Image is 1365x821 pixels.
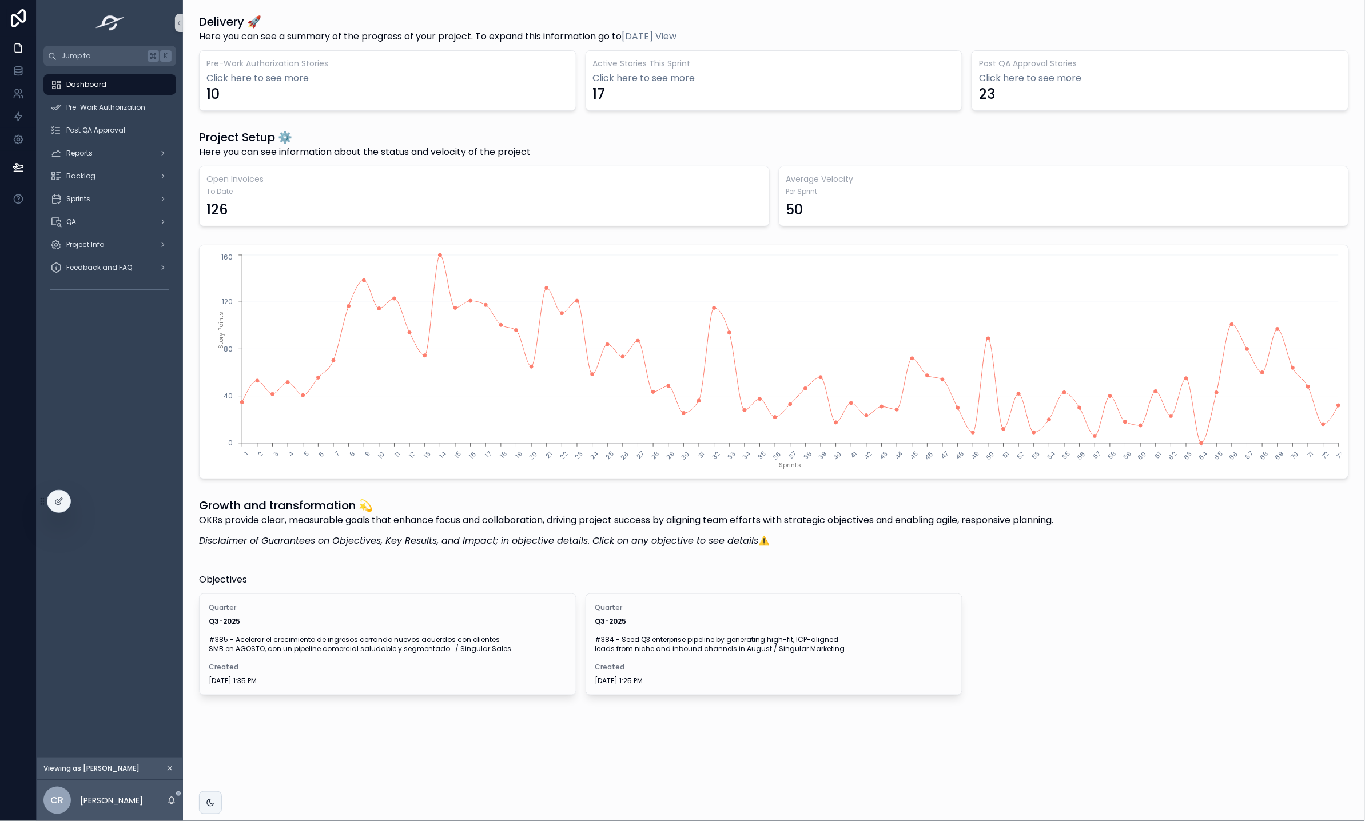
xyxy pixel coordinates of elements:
[209,603,567,612] span: Quarter
[786,187,1342,196] span: Per Sprint
[969,449,981,461] text: 49
[1136,449,1149,463] text: 60
[483,449,494,460] text: 17
[66,80,106,89] span: Dashboard
[228,438,233,448] tspan: 0
[849,449,859,460] text: 41
[1075,449,1088,462] text: 56
[923,449,936,462] text: 46
[1,55,22,75] iframe: Spotlight
[61,51,143,61] span: Jump to...
[43,46,176,66] button: Jump to...K
[588,449,601,461] text: 24
[199,534,758,547] em: Disclaimer of Guarantees on Objectives, Key Results, and Impact; in objective details. Click on a...
[595,603,953,612] span: Quarter
[527,449,540,462] text: 20
[333,449,342,459] text: 7
[954,449,966,461] text: 48
[199,573,247,587] span: Objectives
[224,391,233,401] tspan: 40
[1197,449,1211,462] text: 64
[43,166,176,186] a: Backlog
[979,71,1342,85] a: Click here to see more
[779,461,802,470] tspan: Sprints
[1030,449,1042,461] text: 53
[80,795,143,806] p: [PERSON_NAME]
[43,143,176,164] a: Reports
[679,449,692,462] text: 30
[893,449,906,461] text: 44
[544,449,555,460] text: 21
[1015,449,1027,461] text: 52
[514,449,524,460] text: 19
[787,449,799,461] text: 37
[51,794,64,807] span: CR
[206,71,569,85] a: Click here to see more
[66,263,132,272] span: Feedback and FAQ
[209,676,567,686] span: [DATE] 1:35 PM
[348,449,357,459] text: 8
[1167,449,1179,462] text: 62
[317,449,327,459] text: 6
[634,449,646,461] text: 27
[199,145,531,159] span: Here you can see information about the status and velocity of the project
[741,449,753,461] text: 34
[593,71,956,85] a: Click here to see more
[43,764,140,773] span: Viewing as [PERSON_NAME]
[604,449,616,461] text: 25
[664,449,676,461] text: 29
[199,129,531,145] h1: Project Setup ⚙️
[622,30,676,43] a: [DATE] View
[878,449,890,461] text: 43
[43,97,176,118] a: Pre-Work Authorization
[216,312,225,349] tspan: Story Points
[1289,449,1301,461] text: 70
[222,297,233,307] tspan: 120
[467,449,479,461] text: 16
[66,126,125,135] span: Post QA Approval
[206,173,762,185] h3: Open Invoices
[66,194,90,204] span: Sprints
[979,85,995,103] div: 23
[66,172,95,181] span: Backlog
[43,120,176,141] a: Post QA Approval
[43,212,176,232] a: QA
[1227,449,1240,463] text: 66
[199,593,576,695] a: QuarterQ3-2025#385 - Acelerar el crecimiento de ingresos cerrando nuevos acuerdos con clientes SM...
[1320,449,1332,461] text: 72
[206,187,762,196] span: To Date
[696,449,707,460] text: 31
[1121,449,1133,461] text: 59
[939,449,951,461] text: 47
[286,449,296,459] text: 4
[1001,449,1012,460] text: 51
[199,513,1054,527] p: OKRs provide clear, measurable goals that enhance focus and collaboration, driving project succes...
[1182,449,1195,462] text: 63
[984,449,997,462] text: 50
[206,201,228,219] div: 126
[771,449,783,462] text: 36
[786,173,1342,185] h3: Average Velocity
[573,449,585,461] text: 23
[407,449,417,460] text: 12
[199,534,1054,548] p: ⚠️
[199,14,676,30] h1: Delivery 🚀
[862,449,874,461] text: 42
[43,257,176,278] a: Feedback and FAQ
[1045,449,1058,461] text: 54
[595,663,953,672] span: Created
[1091,449,1103,461] text: 57
[66,103,145,112] span: Pre-Work Authorization
[37,66,183,313] div: scrollable content
[1106,449,1118,461] text: 58
[199,30,676,43] span: Here you can see a summary of the progress of your project. To expand this information go to
[66,149,93,158] span: Reports
[831,449,844,462] text: 40
[1153,449,1164,461] text: 61
[221,252,233,262] tspan: 160
[593,85,606,103] div: 17
[437,449,449,460] text: 14
[618,449,631,462] text: 26
[452,449,463,460] text: 15
[979,58,1342,69] h3: Post QA Approval Stories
